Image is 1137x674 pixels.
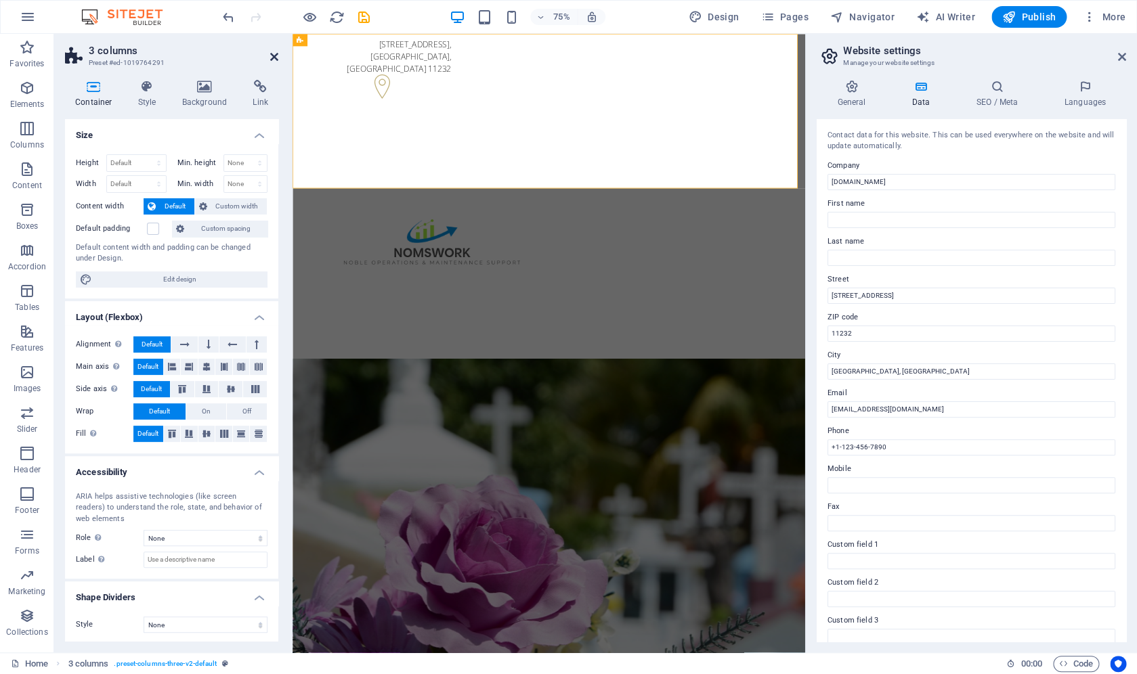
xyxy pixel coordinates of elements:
label: Email [828,385,1115,401]
label: Custom field 2 [828,575,1115,591]
label: Label [76,552,144,568]
p: Marketing [8,586,45,597]
span: Navigator [830,10,895,24]
h3: Preset #ed-1019764291 [89,57,251,69]
label: Custom field 3 [828,612,1115,629]
h4: Style [128,80,172,108]
h6: Session time [1006,656,1042,672]
button: Default [133,359,163,375]
label: Company [828,158,1115,174]
p: Accordion [8,261,46,272]
i: This element is a customizable preset [222,660,228,667]
span: Default [137,359,158,375]
p: Forms [15,545,39,556]
input: Use a descriptive name [144,552,267,568]
button: Publish [991,6,1067,28]
button: Pages [755,6,813,28]
label: Side axis [76,381,133,397]
label: City [828,347,1115,363]
label: Last name [828,233,1115,250]
span: Click to select. Double-click to edit [68,656,109,672]
button: Custom spacing [172,221,267,237]
button: Default [133,336,171,353]
span: Default [142,336,163,353]
span: More [1083,10,1125,24]
span: Custom width [211,198,263,215]
span: On [202,403,211,420]
p: Boxes [16,221,39,231]
button: On [186,403,226,420]
button: AI Writer [911,6,981,28]
label: Default padding [76,221,147,237]
p: Slider [17,424,38,434]
span: Code [1059,656,1093,672]
h4: Data [891,80,956,108]
img: Editor Logo [78,9,179,25]
a: Click to cancel selection. Double-click to open Pages [11,656,48,672]
h2: Website settings [843,45,1126,57]
label: First name [828,196,1115,212]
span: : [1030,658,1032,669]
h4: General [817,80,891,108]
button: Off [227,403,267,420]
button: Navigator [825,6,900,28]
label: Fill [76,426,133,442]
label: Main axis [76,359,133,375]
span: Default [137,426,158,442]
p: Elements [10,99,45,110]
button: Code [1053,656,1099,672]
button: Default [133,403,186,420]
h4: Accessibility [65,456,278,480]
i: Undo: Change text (Ctrl+Z) [221,9,236,25]
span: Default [141,381,162,397]
div: Default content width and padding can be changed under Design. [76,242,267,265]
span: Off [242,403,251,420]
label: Fax [828,499,1115,515]
label: Custom field 1 [828,537,1115,553]
h6: 75% [551,9,572,25]
p: Header [14,464,41,475]
p: Content [12,180,42,191]
h4: Size [65,119,278,143]
button: 75% [530,9,578,25]
span: Publish [1002,10,1056,24]
span: Role [76,530,105,546]
label: Content width [76,198,144,215]
h4: Shape Dividers [65,581,278,606]
span: AI Writer [916,10,975,24]
span: Pages [760,10,808,24]
p: Tables [15,302,39,313]
span: Default [149,403,170,420]
button: Default [133,426,163,442]
button: Usercentrics [1110,656,1126,672]
h2: 3 columns [89,45,278,57]
h4: Container [65,80,128,108]
span: Design [689,10,739,24]
span: Custom spacing [188,221,263,237]
label: Phone [828,423,1115,439]
div: Contact data for this website. This can be used everywhere on the website and will update automat... [828,130,1115,152]
button: Design [683,6,745,28]
h4: Languages [1044,80,1126,108]
h4: Layout (Flexbox) [65,301,278,325]
button: reload [328,9,345,25]
h4: Background [172,80,243,108]
label: Height [76,159,106,166]
label: Mobile [828,461,1115,477]
span: Style [76,620,93,629]
label: ZIP code [828,309,1115,325]
label: Min. height [177,159,223,166]
button: save [356,9,372,25]
p: Favorites [9,58,44,69]
button: Custom width [195,198,267,215]
div: ARIA helps assistive technologies (like screen readers) to understand the role, state, and behavi... [76,491,267,525]
h4: Link [242,80,278,108]
span: Edit design [96,271,263,288]
button: Default [144,198,194,215]
span: . preset-columns-three-v2-default [114,656,217,672]
button: Default [133,381,170,397]
span: 00 00 [1021,656,1042,672]
p: Images [14,383,41,394]
button: Edit design [76,271,267,288]
p: Footer [15,505,39,516]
